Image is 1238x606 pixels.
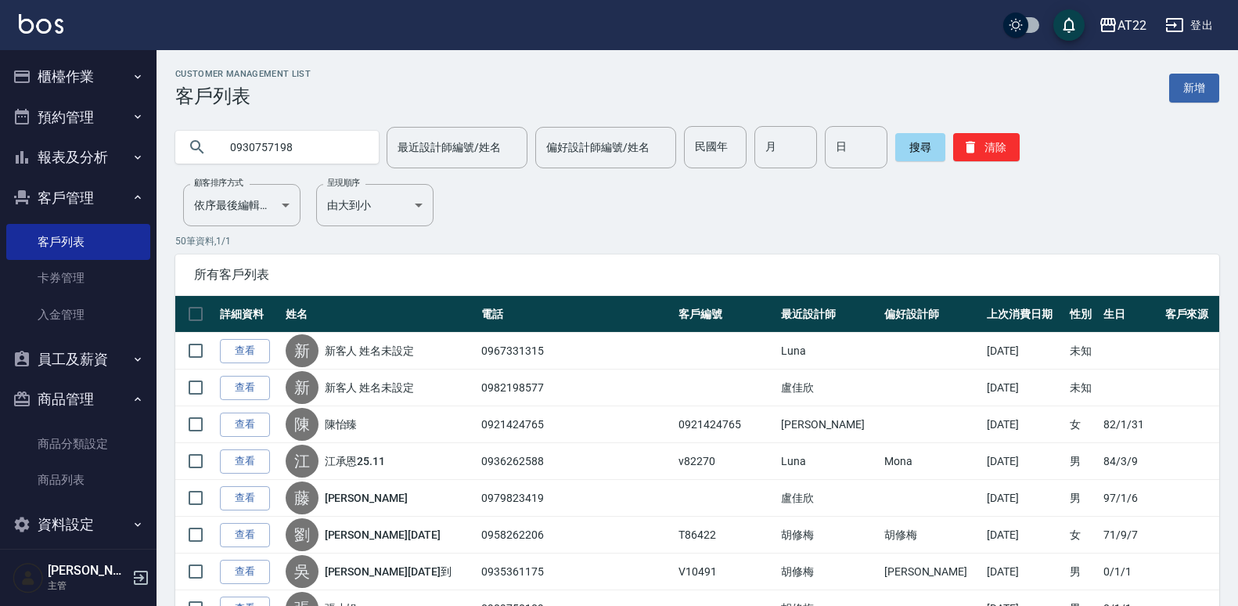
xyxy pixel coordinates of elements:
td: 0936262588 [477,443,675,480]
a: 新客人 姓名未設定 [325,343,415,359]
a: [PERSON_NAME] [325,490,408,506]
a: 入金管理 [6,297,150,333]
label: 顧客排序方式 [194,177,243,189]
div: 江 [286,445,318,478]
td: 女 [1066,406,1099,443]
th: 姓名 [282,296,478,333]
button: 員工及薪資 [6,339,150,380]
td: [DATE] [983,443,1066,480]
a: [PERSON_NAME][DATE] [325,527,441,543]
button: save [1053,9,1085,41]
th: 客戶來源 [1161,296,1219,333]
th: 性別 [1066,296,1099,333]
td: 0967331315 [477,333,675,370]
td: [DATE] [983,333,1066,370]
td: 0935361175 [477,554,675,590]
td: 71/9/7 [1099,517,1161,554]
a: [PERSON_NAME][DATE]到 [325,564,452,579]
td: v82270 [675,443,777,480]
button: 櫃檯作業 [6,56,150,97]
td: [DATE] [983,554,1066,590]
td: Luna [777,443,880,480]
label: 呈現順序 [327,177,360,189]
input: 搜尋關鍵字 [219,126,366,168]
td: 胡修梅 [880,517,983,554]
td: 胡修梅 [777,517,880,554]
td: 82/1/31 [1099,406,1161,443]
td: T86422 [675,517,777,554]
h2: Customer Management List [175,69,311,79]
th: 電話 [477,296,675,333]
div: 新 [286,371,318,404]
td: [DATE] [983,480,1066,517]
td: 0/1/1 [1099,554,1161,590]
td: 0982198577 [477,370,675,406]
div: 陳 [286,408,318,441]
img: Logo [19,14,63,34]
td: 胡修梅 [777,554,880,590]
td: [DATE] [983,517,1066,554]
div: AT22 [1117,16,1146,35]
td: 0979823419 [477,480,675,517]
a: 商品分類設定 [6,426,150,462]
td: V10491 [675,554,777,590]
td: 84/3/9 [1099,443,1161,480]
a: 查看 [220,413,270,437]
td: [DATE] [983,370,1066,406]
a: 新客人 姓名未設定 [325,380,415,395]
button: 客戶管理 [6,178,150,218]
td: 盧佳欣 [777,480,880,517]
a: 商品列表 [6,462,150,498]
a: 查看 [220,449,270,474]
a: 客戶列表 [6,224,150,260]
td: 0921424765 [477,406,675,443]
button: 清除 [953,133,1020,161]
button: 預約管理 [6,97,150,138]
button: 搜尋 [895,133,945,161]
td: 0958262206 [477,517,675,554]
img: Person [13,562,44,593]
td: Luna [777,333,880,370]
td: 97/1/6 [1099,480,1161,517]
td: [PERSON_NAME] [777,406,880,443]
td: Mona [880,443,983,480]
td: 男 [1066,480,1099,517]
a: 江承恩25.11 [325,453,386,469]
button: 資料設定 [6,504,150,545]
a: 查看 [220,376,270,400]
a: 查看 [220,523,270,547]
td: 未知 [1066,370,1099,406]
span: 所有客戶列表 [194,267,1200,283]
td: 0921424765 [675,406,777,443]
button: 商品管理 [6,379,150,420]
div: 劉 [286,518,318,551]
td: 未知 [1066,333,1099,370]
td: 女 [1066,517,1099,554]
a: 卡券管理 [6,260,150,296]
div: 藤 [286,482,318,514]
h5: [PERSON_NAME] [48,563,128,579]
td: [PERSON_NAME] [880,554,983,590]
p: 主管 [48,579,128,593]
div: 新 [286,334,318,367]
a: 新增 [1169,74,1219,103]
button: AT22 [1092,9,1153,41]
div: 吳 [286,555,318,588]
p: 50 筆資料, 1 / 1 [175,234,1219,248]
th: 詳細資料 [216,296,282,333]
th: 偏好設計師 [880,296,983,333]
th: 上次消費日期 [983,296,1066,333]
td: [DATE] [983,406,1066,443]
td: 男 [1066,554,1099,590]
th: 生日 [1099,296,1161,333]
button: 登出 [1159,11,1219,40]
td: 盧佳欣 [777,370,880,406]
th: 最近設計師 [777,296,880,333]
th: 客戶編號 [675,296,777,333]
h3: 客戶列表 [175,85,311,107]
a: 查看 [220,560,270,584]
a: 查看 [220,339,270,363]
div: 由大到小 [316,184,434,226]
a: 查看 [220,486,270,510]
div: 依序最後編輯時間 [183,184,301,226]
